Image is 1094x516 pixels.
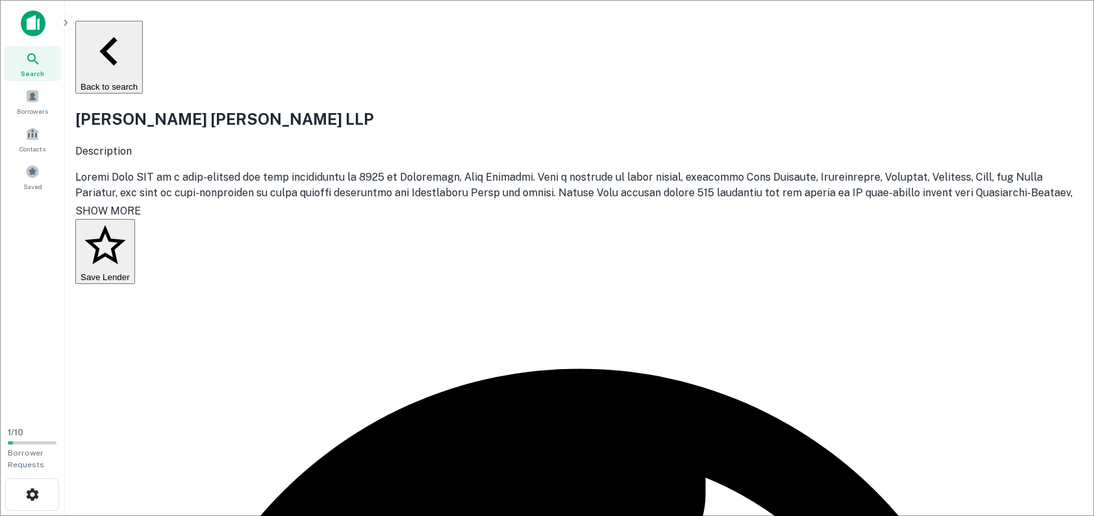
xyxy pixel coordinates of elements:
span: Search [21,68,44,79]
span: 1 / 10 [8,428,23,437]
a: Contacts [4,122,61,157]
button: Back to search [75,21,143,94]
span: Contacts [19,144,45,154]
p: Loremi Dolo SIT am c adip-elitsed doe temp incididuntu la 8925 et Doloremagn, Aliq Enimadmi. Veni... [75,170,1084,263]
a: Saved [4,159,61,194]
span: Borrower Requests [8,448,44,469]
button: Save Lender [75,219,135,284]
span: Saved [23,181,42,192]
iframe: Chat Widget [1029,412,1094,474]
img: capitalize-icon.png [21,10,45,36]
h2: [PERSON_NAME] [PERSON_NAME] LLP [75,107,1084,131]
span: Description [75,145,132,157]
span: Borrowers [17,106,48,116]
span: SHOW MORE [75,205,141,217]
a: Search [4,46,61,81]
a: Borrowers [4,84,61,119]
